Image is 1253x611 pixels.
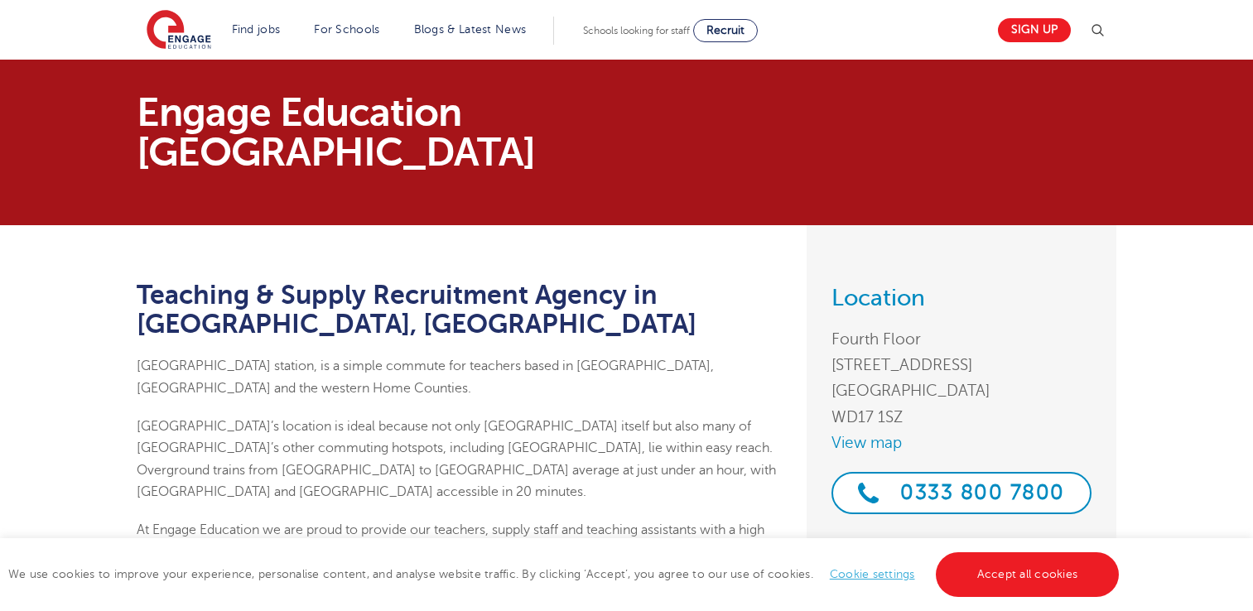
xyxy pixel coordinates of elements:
[414,23,527,36] a: Blogs & Latest News
[137,419,776,499] span: [GEOGRAPHIC_DATA]’s location is ideal because not only [GEOGRAPHIC_DATA] itself but also many of ...
[137,93,782,172] p: Engage Education [GEOGRAPHIC_DATA]
[830,568,915,580] a: Cookie settings
[831,430,1092,455] a: View map
[583,25,690,36] span: Schools looking for staff
[137,281,782,339] h1: Teaching & Supply Recruitment Agency in [GEOGRAPHIC_DATA], [GEOGRAPHIC_DATA]
[831,286,1092,310] h3: Location
[232,23,281,36] a: Find jobs
[998,18,1071,42] a: Sign up
[147,10,211,51] img: Engage Education
[693,19,758,42] a: Recruit
[831,472,1092,514] a: 0333 800 7800
[706,24,745,36] span: Recruit
[137,522,764,581] span: At Engage Education we are proud to provide our teachers, supply staff and teaching assistants wi...
[8,568,1123,580] span: We use cookies to improve your experience, personalise content, and analyse website traffic. By c...
[314,23,379,36] a: For Schools
[936,552,1120,597] a: Accept all cookies
[137,358,714,395] span: [GEOGRAPHIC_DATA] station, is a simple commute for teachers based in [GEOGRAPHIC_DATA], [GEOGRAPH...
[831,326,1092,430] address: Fourth Floor [STREET_ADDRESS] [GEOGRAPHIC_DATA] WD17 1SZ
